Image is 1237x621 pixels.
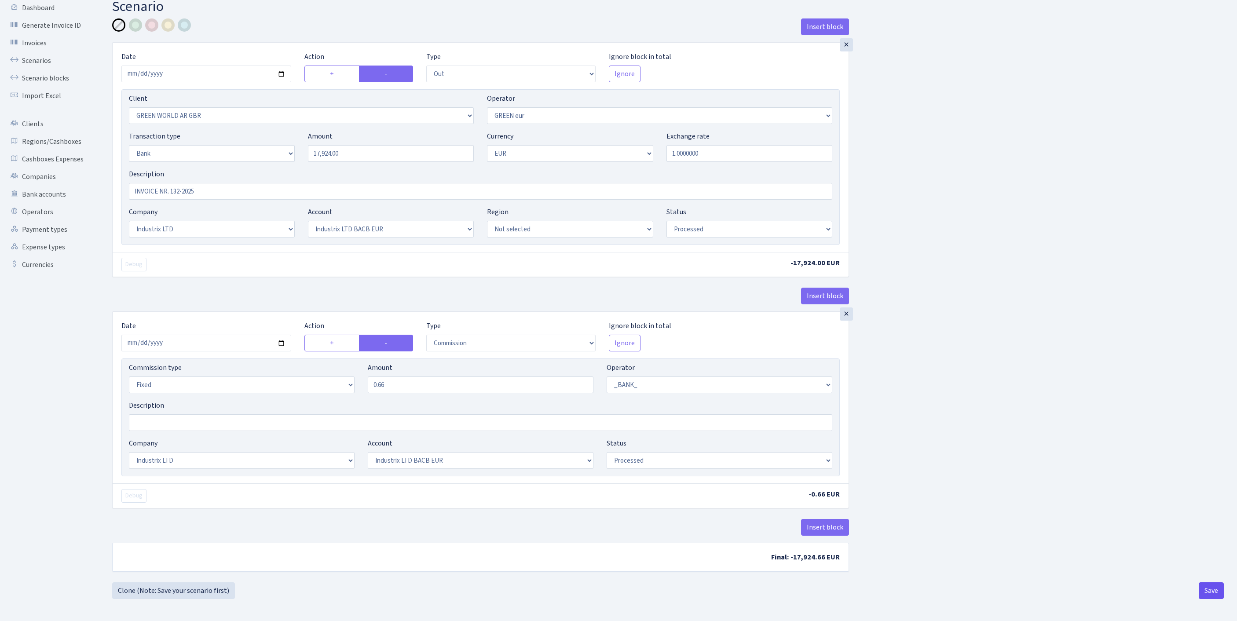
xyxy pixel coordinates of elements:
[4,238,92,256] a: Expense types
[4,168,92,186] a: Companies
[4,221,92,238] a: Payment types
[129,131,180,142] label: Transaction type
[809,489,840,499] span: -0.66 EUR
[308,207,333,217] label: Account
[666,131,710,142] label: Exchange rate
[4,133,92,150] a: Regions/Cashboxes
[304,66,360,82] label: +
[771,552,840,562] span: Final: -17,924.66 EUR
[607,362,635,373] label: Operator
[609,51,671,62] label: Ignore block in total
[129,169,164,179] label: Description
[121,321,136,331] label: Date
[840,307,853,321] div: ×
[609,66,640,82] button: Ignore
[487,131,513,142] label: Currency
[304,51,324,62] label: Action
[368,362,392,373] label: Amount
[4,52,92,69] a: Scenarios
[4,115,92,133] a: Clients
[1199,582,1224,599] button: Save
[426,321,441,331] label: Type
[112,582,235,599] a: Clone (Note: Save your scenario first)
[359,66,413,82] label: -
[121,51,136,62] label: Date
[801,288,849,304] button: Insert block
[368,438,392,449] label: Account
[4,150,92,168] a: Cashboxes Expenses
[487,93,515,104] label: Operator
[801,519,849,536] button: Insert block
[129,362,182,373] label: Commission type
[4,69,92,87] a: Scenario blocks
[609,321,671,331] label: Ignore block in total
[129,438,157,449] label: Company
[4,34,92,52] a: Invoices
[607,438,626,449] label: Status
[359,335,413,351] label: -
[129,93,147,104] label: Client
[121,489,146,503] button: Debug
[129,400,164,411] label: Description
[4,87,92,105] a: Import Excel
[121,258,146,271] button: Debug
[426,51,441,62] label: Type
[609,335,640,351] button: Ignore
[666,207,686,217] label: Status
[487,207,509,217] label: Region
[308,131,333,142] label: Amount
[4,186,92,203] a: Bank accounts
[4,17,92,34] a: Generate Invoice ID
[791,258,840,268] span: -17,924.00 EUR
[129,207,157,217] label: Company
[840,38,853,51] div: ×
[4,203,92,221] a: Operators
[801,18,849,35] button: Insert block
[4,256,92,274] a: Currencies
[304,335,360,351] label: +
[304,321,324,331] label: Action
